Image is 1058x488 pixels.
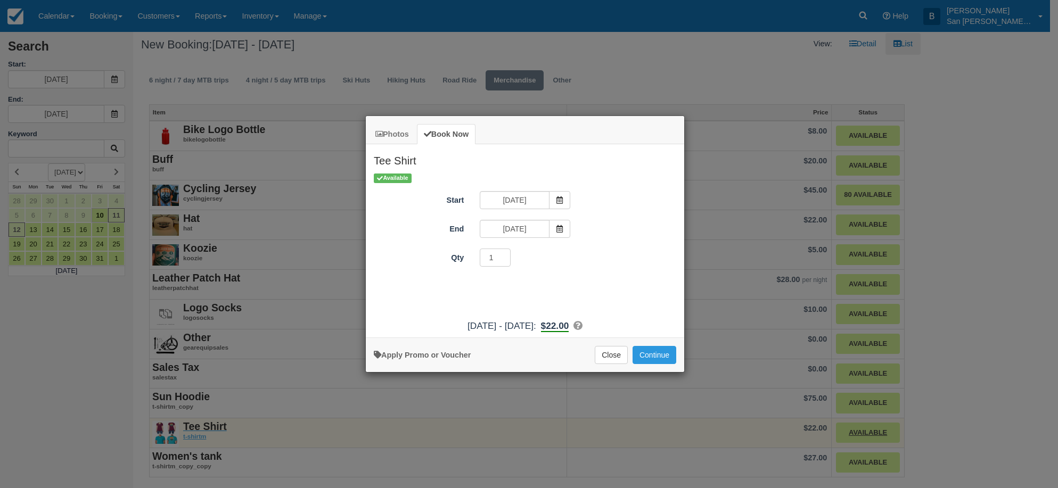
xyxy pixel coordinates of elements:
span: [DATE] - [DATE] [468,320,534,331]
h2: Tee Shirt [366,144,684,172]
a: Book Now [417,124,475,145]
label: End [366,220,472,235]
label: Qty [366,249,472,263]
div: Item Modal [366,144,684,332]
button: Close [595,346,628,364]
button: Add to Booking [633,346,676,364]
a: Apply Voucher [374,351,471,359]
div: : [366,319,684,333]
label: Start [366,191,472,206]
b: $22.00 [541,320,569,332]
span: Available [374,173,412,183]
a: Photos [368,124,416,145]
